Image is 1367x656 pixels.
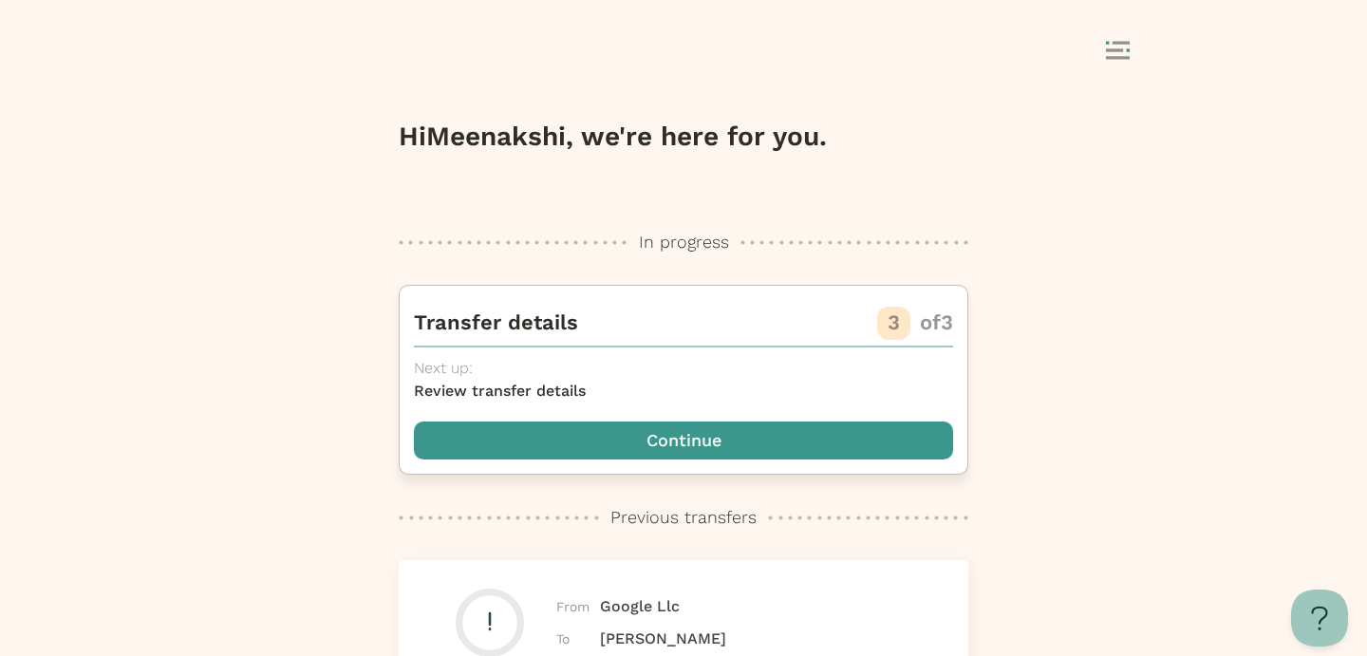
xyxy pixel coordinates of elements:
span: From [556,596,600,617]
span: Google Llc [600,595,680,618]
span: To [556,628,600,649]
p: In progress [639,230,729,254]
p: Transfer details [414,308,578,338]
span: Hi Meenakshi , we're here for you. [399,121,827,152]
p: Previous transfers [610,505,757,530]
iframe: Toggle Customer Support [1291,590,1348,647]
button: Continue [414,422,953,459]
p: Review transfer details [414,380,953,403]
p: 3 [888,308,900,338]
span: [PERSON_NAME] [600,628,726,650]
p: of 3 [920,308,953,338]
p: Next up: [414,357,953,380]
